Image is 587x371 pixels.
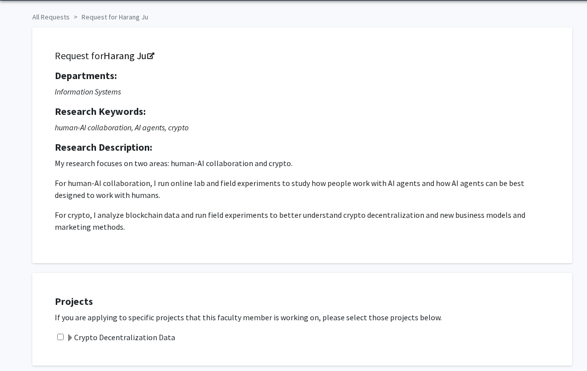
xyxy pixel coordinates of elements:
[7,326,42,364] iframe: Chat
[55,105,146,117] strong: Research Keywords:
[55,177,550,201] p: For human-AI collaboration, I run online lab and field experiments to study how people work with ...
[32,8,565,22] ol: breadcrumb
[55,50,550,62] h5: Request for
[55,209,550,233] p: For crypto, I analyze blockchain data and run field experiments to better understand crypto decen...
[66,331,175,343] label: Crypto Decentralization Data
[55,295,93,307] strong: Projects
[55,141,152,153] strong: Research Description:
[55,311,562,323] p: If you are applying to specific projects that this faculty member is working on, please select th...
[70,12,148,22] li: Request for Harang Ju
[55,122,189,132] i: human-AI collaboration, AI agents, crypto
[55,69,117,82] strong: Departments:
[55,157,550,169] p: My research focuses on two areas: human-AI collaboration and crypto.
[103,49,153,62] a: Opens in a new tab
[55,87,121,96] i: Information Systems
[32,12,70,21] a: All Requests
